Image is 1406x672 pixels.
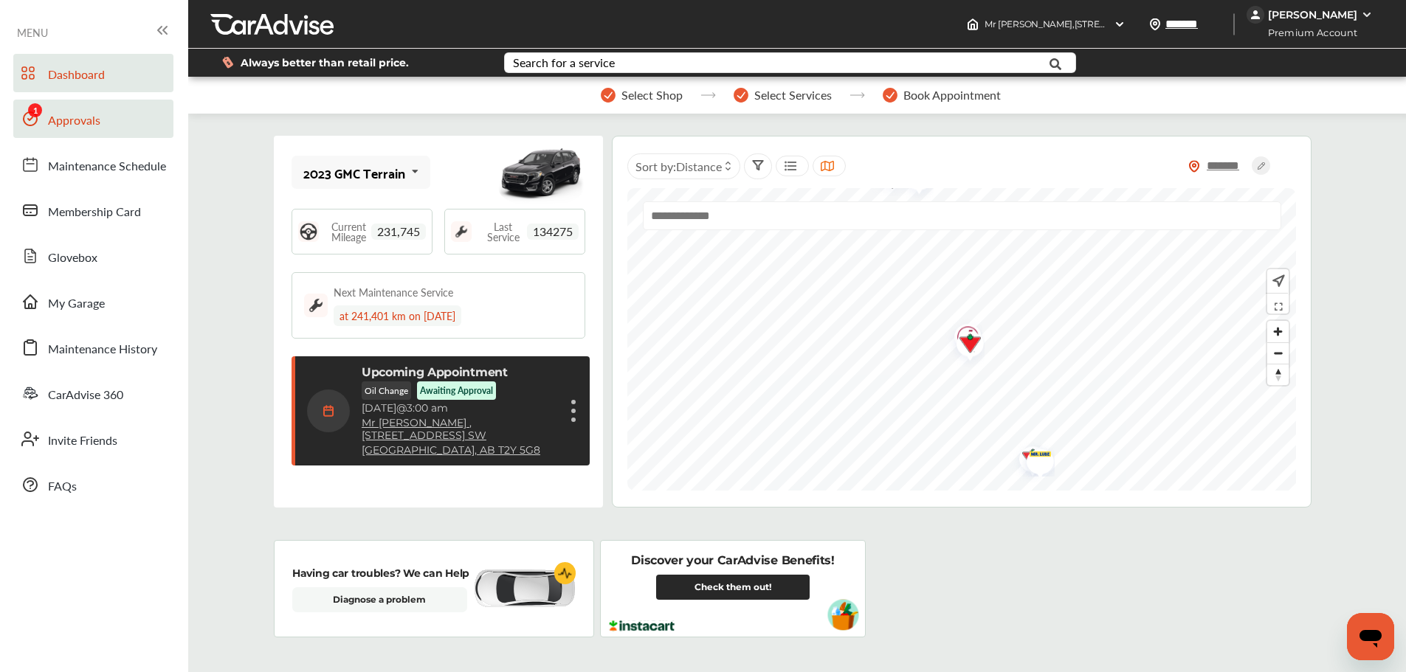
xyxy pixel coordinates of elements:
img: recenter.ce011a49.svg [1269,273,1285,289]
span: 134275 [527,224,579,240]
img: location_vector.a44bc228.svg [1149,18,1161,30]
img: maintenance_logo [451,221,472,242]
span: CarAdvise 360 [48,386,123,405]
div: 2023 GMC Terrain [303,165,405,180]
span: Mr [PERSON_NAME] , [STREET_ADDRESS] SW [GEOGRAPHIC_DATA] , AB T2Y 5G8 [985,18,1326,30]
img: logo-canadian-tire.png [945,323,985,367]
div: Next Maintenance Service [334,285,453,299]
img: stepper-checkmark.b5569197.svg [601,88,616,103]
img: logo-jiffylube.png [943,316,982,363]
a: CarAdvise 360 [13,374,173,412]
a: Membership Card [13,191,173,229]
a: Maintenance History [13,328,173,367]
p: Having car troubles? We can Help [292,565,469,581]
a: [GEOGRAPHIC_DATA], AB T2Y 5G8 [362,444,540,457]
span: Current Mileage [326,221,371,242]
img: calendar-icon.35d1de04.svg [307,389,350,432]
span: Membership Card [48,203,141,222]
img: stepper-checkmark.b5569197.svg [883,88,897,103]
a: Check them out! [656,575,810,600]
a: Dashboard [13,54,173,92]
p: Discover your CarAdvise Benefits! [631,553,834,569]
span: Sort by : [635,158,722,175]
button: Zoom out [1267,342,1289,364]
img: instacart-logo.217963cc.svg [609,620,675,631]
img: header-divider.bc55588e.svg [1233,13,1235,35]
span: Select Shop [621,89,683,102]
div: Map marker [943,316,980,363]
span: @ [396,401,407,415]
img: header-home-logo.8d720a4f.svg [967,18,979,30]
img: diagnose-vehicle.c84bcb0a.svg [472,569,576,609]
a: FAQs [13,465,173,504]
span: Reset bearing to north [1267,364,1289,385]
a: Invite Friends [13,420,173,458]
img: mobile_50494_st0640_046.png [497,139,585,206]
span: Maintenance Schedule [48,157,166,176]
a: Glovebox [13,237,173,275]
span: Book Appointment [903,89,1001,102]
img: maintenance_logo [304,294,328,317]
a: Maintenance Schedule [13,145,173,184]
span: FAQs [48,477,77,496]
a: Mr [PERSON_NAME] ,[STREET_ADDRESS] SW [362,417,557,442]
div: Map marker [1016,441,1052,477]
a: My Garage [13,283,173,321]
span: 231,745 [371,224,426,240]
img: logo-mr-lube.png [1016,441,1055,477]
img: dollor_label_vector.a70140d1.svg [222,56,233,69]
p: Awaiting Approval [420,384,493,397]
canvas: Map [627,188,1296,491]
div: [PERSON_NAME] [1268,8,1357,21]
span: Approvals [48,111,100,131]
span: Always better than retail price. [241,58,409,68]
img: stepper-checkmark.b5569197.svg [734,88,748,103]
img: WGsFRI8htEPBVLJbROoPRyZpYNWhNONpIPPETTm6eUC0GeLEiAAAAAElFTkSuQmCC [1361,9,1373,21]
a: Approvals [13,100,173,138]
img: stepper-arrow.e24c07c6.svg [850,92,865,98]
span: 3:00 am [407,401,448,415]
button: Reset bearing to north [1267,364,1289,385]
span: Invite Friends [48,432,117,451]
img: jVpblrzwTbfkPYzPPzSLxeg0AAAAASUVORK5CYII= [1247,6,1264,24]
img: header-down-arrow.9dd2ce7d.svg [1114,18,1126,30]
p: Oil Change [362,381,411,400]
a: Diagnose a problem [292,587,467,612]
span: Maintenance History [48,340,157,359]
span: Premium Account [1248,25,1368,41]
span: Last Service [479,221,527,242]
span: Glovebox [48,249,97,268]
div: Map marker [1008,438,1045,482]
img: steering_logo [298,221,319,242]
p: Upcoming Appointment [362,365,508,379]
span: MENU [17,27,48,38]
div: Map marker [945,323,982,367]
img: cardiogram-logo.18e20815.svg [554,562,576,584]
img: stepper-arrow.e24c07c6.svg [700,92,716,98]
img: logo-canadian-tire.png [1008,438,1047,482]
img: location_vector_orange.38f05af8.svg [1188,160,1200,173]
span: Dashboard [48,66,105,85]
div: Search for a service [513,57,615,69]
span: [DATE] [362,401,396,415]
span: Distance [676,158,722,175]
span: Zoom out [1267,343,1289,364]
span: My Garage [48,294,105,314]
iframe: Button to launch messaging window [1347,613,1394,660]
div: at 241,401 km on [DATE] [334,305,461,326]
button: Zoom in [1267,321,1289,342]
span: Select Services [754,89,832,102]
img: instacart-vehicle.0979a191.svg [827,599,859,631]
